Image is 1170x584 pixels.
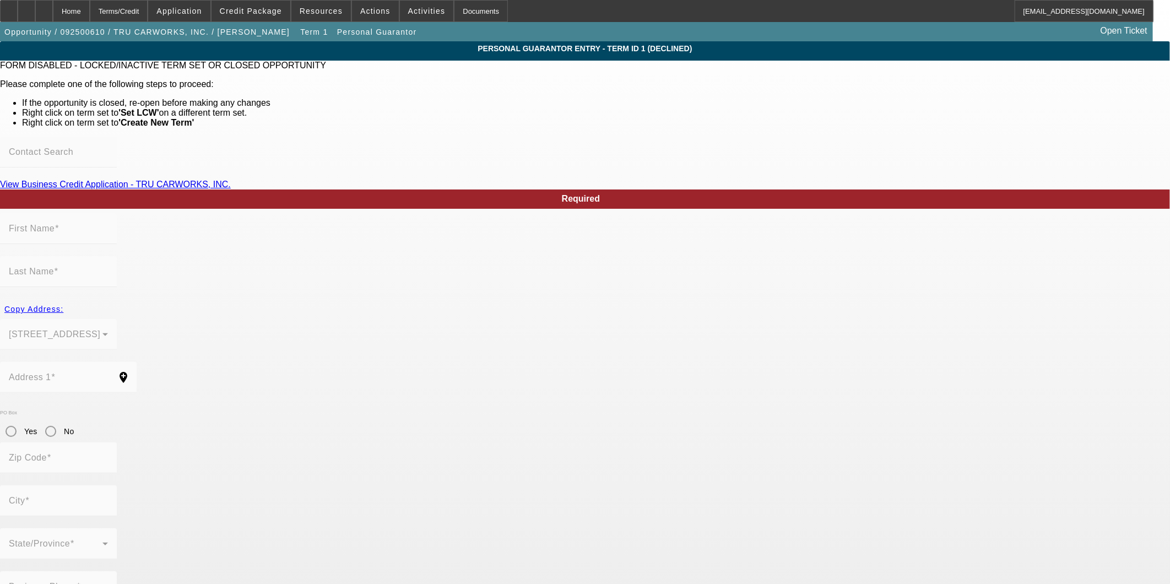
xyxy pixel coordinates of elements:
[291,1,351,21] button: Resources
[1096,21,1152,40] a: Open Ticket
[562,194,600,203] span: Required
[4,28,290,36] span: Opportunity / 092500610 / TRU CARWORKS, INC. / [PERSON_NAME]
[220,7,282,15] span: Credit Package
[22,98,1170,108] li: If the opportunity is closed, re-open before making any changes
[300,7,343,15] span: Resources
[22,118,1170,128] li: Right click on term set to
[110,371,137,384] mat-icon: add_location
[9,496,25,505] mat-label: City
[212,1,290,21] button: Credit Package
[300,28,328,36] span: Term 1
[352,1,399,21] button: Actions
[118,108,159,117] b: 'Set LCW'
[400,1,454,21] button: Activities
[156,7,202,15] span: Application
[9,224,55,233] mat-label: First Name
[8,44,1162,53] span: Personal Guarantor Entry - Term ID 1 (Declined)
[9,453,47,462] mat-label: Zip Code
[148,1,210,21] button: Application
[22,108,1170,118] li: Right click on term set to on a different term set.
[9,147,73,156] mat-label: Contact Search
[118,118,194,127] b: 'Create New Term'
[9,539,70,548] mat-label: State/Province
[337,28,417,36] span: Personal Guarantor
[9,372,51,382] mat-label: Address 1
[408,7,446,15] span: Activities
[360,7,391,15] span: Actions
[334,22,420,42] button: Personal Guarantor
[9,267,54,276] mat-label: Last Name
[296,22,332,42] button: Term 1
